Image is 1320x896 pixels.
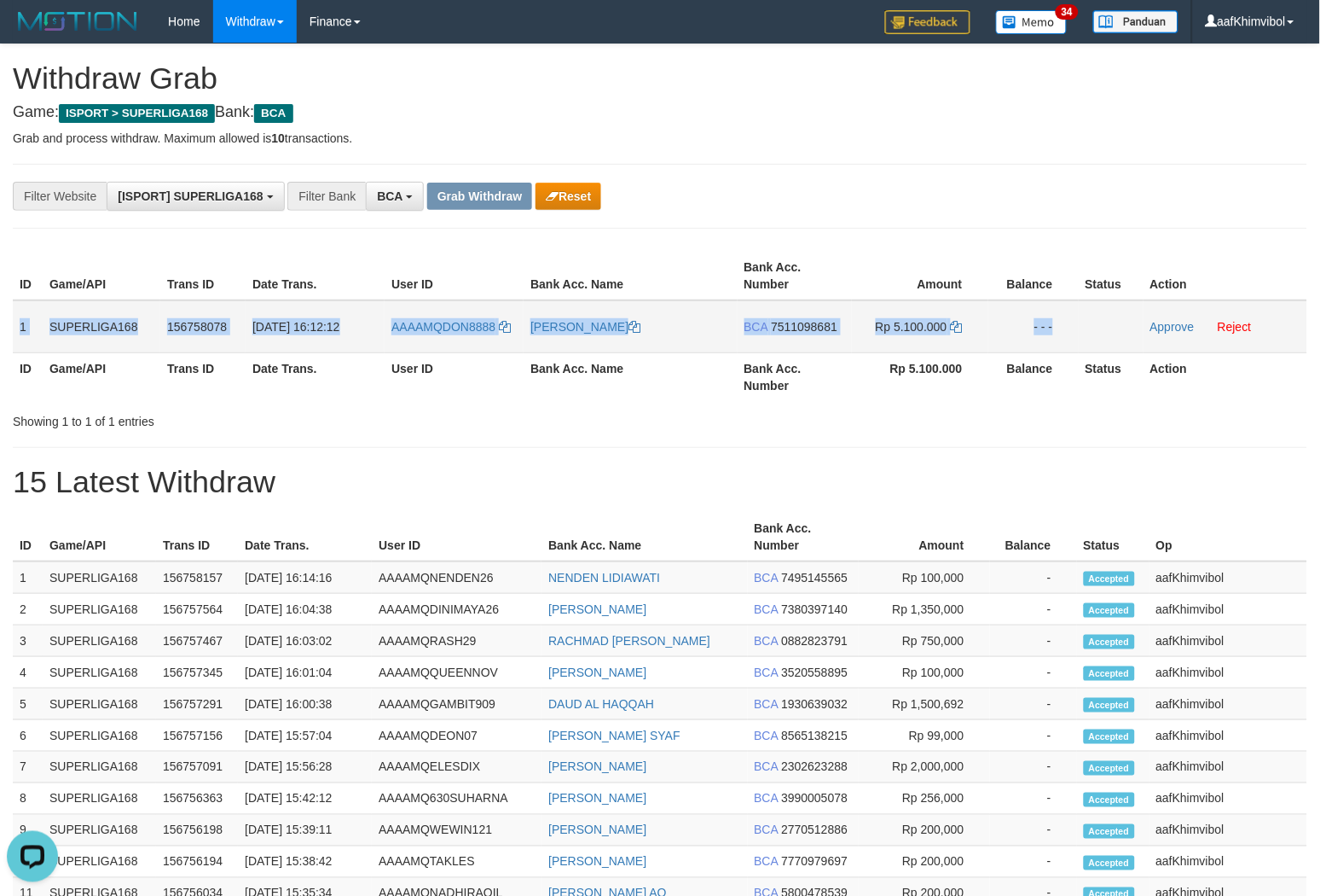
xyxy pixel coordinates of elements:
th: Bank Acc. Number [748,513,859,561]
td: AAAAMQGAMBIT909 [372,689,541,720]
th: Action [1143,252,1307,300]
th: Date Trans. [246,252,385,300]
a: [PERSON_NAME] [548,666,646,679]
td: Rp 1,500,692 [859,689,990,720]
td: [DATE] 15:56:28 [238,752,372,783]
td: 9 [13,815,43,847]
th: Bank Acc. Number [738,252,852,300]
td: AAAAMQDINIMAYA26 [372,594,541,625]
span: Copy 7495145565 to clipboard [781,571,848,585]
td: 156758157 [156,561,238,594]
strong: 10 [271,131,285,145]
td: Rp 100,000 [859,561,990,594]
a: [PERSON_NAME] [548,855,646,869]
td: aafKhimvibol [1149,752,1307,783]
td: 156756198 [156,815,238,847]
td: SUPERLIGA168 [43,847,156,878]
th: Trans ID [156,513,238,561]
th: Bank Acc. Number [738,352,852,401]
span: ISPORT > SUPERLIGA168 [59,104,215,123]
span: Rp 5.100.000 [876,320,947,334]
th: Bank Acc. Name [524,352,737,401]
th: Balance [988,252,1079,300]
td: SUPERLIGA168 [43,720,156,752]
span: BCA [744,320,768,334]
td: 7 [13,752,43,783]
td: - - - [988,300,1079,353]
span: Accepted [1084,698,1135,713]
td: 8 [13,783,43,815]
a: NENDEN LIDIAWATI [548,571,660,585]
td: SUPERLIGA168 [43,815,156,847]
th: Trans ID [160,252,246,300]
th: User ID [385,252,524,300]
td: aafKhimvibol [1149,561,1307,594]
td: 2 [13,594,43,625]
td: aafKhimvibol [1149,689,1307,720]
td: [DATE] 16:03:02 [238,625,372,657]
td: 4 [13,657,43,689]
th: Balance [990,513,1077,561]
td: Rp 99,000 [859,720,990,752]
td: [DATE] 15:57:04 [238,720,372,752]
td: SUPERLIGA168 [43,689,156,720]
td: SUPERLIGA168 [43,752,156,783]
span: Accepted [1084,603,1135,618]
th: Action [1143,352,1307,401]
span: BCA [755,602,779,616]
td: 156757291 [156,689,238,720]
span: Accepted [1084,793,1135,807]
td: - [990,847,1077,878]
a: Reject [1218,320,1252,334]
td: SUPERLIGA168 [43,561,156,594]
span: Copy 0882823791 to clipboard [781,634,848,648]
td: AAAAMQELESDIX [372,752,541,783]
td: 1 [13,561,43,594]
th: Amount [859,513,990,561]
button: [ISPORT] SUPERLIGA168 [107,182,284,211]
p: Grab and process withdraw. Maximum allowed is transactions. [13,130,1307,147]
td: Rp 750,000 [859,625,990,657]
td: aafKhimvibol [1149,625,1307,657]
th: ID [13,513,43,561]
div: Filter Bank [287,182,366,211]
th: Status [1079,252,1143,300]
a: [PERSON_NAME] [548,602,646,616]
a: Approve [1150,320,1195,334]
td: Rp 256,000 [859,783,990,815]
span: BCA [254,104,292,123]
th: ID [13,352,43,401]
td: - [990,625,1077,657]
span: [DATE] 16:12:12 [252,320,339,334]
td: - [990,561,1077,594]
h1: Withdraw Grab [13,61,1307,96]
td: SUPERLIGA168 [43,594,156,625]
span: Copy 2302623288 to clipboard [781,760,848,774]
th: Amount [852,252,988,300]
span: AAAAMQDON8888 [391,320,495,334]
td: - [990,783,1077,815]
td: Rp 200,000 [859,815,990,847]
span: BCA [377,189,402,203]
span: Accepted [1084,761,1135,776]
td: aafKhimvibol [1149,815,1307,847]
a: Copy 5100000 to clipboard [951,320,963,334]
span: Copy 8565138215 to clipboard [781,729,848,742]
td: aafKhimvibol [1149,657,1307,689]
td: [DATE] 15:42:12 [238,783,372,815]
td: SUPERLIGA168 [43,625,156,657]
img: panduan.png [1093,10,1178,33]
a: AAAAMQDON8888 [391,320,511,334]
td: 1 [13,300,43,353]
button: Reset [536,183,601,210]
td: aafKhimvibol [1149,847,1307,878]
span: BCA [755,697,779,711]
a: [PERSON_NAME] [548,823,646,837]
td: 156756363 [156,783,238,815]
td: 6 [13,720,43,752]
td: aafKhimvibol [1149,783,1307,815]
td: - [990,752,1077,783]
th: Game/API [43,252,160,300]
td: SUPERLIGA168 [43,657,156,689]
td: [DATE] 15:38:42 [238,847,372,878]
